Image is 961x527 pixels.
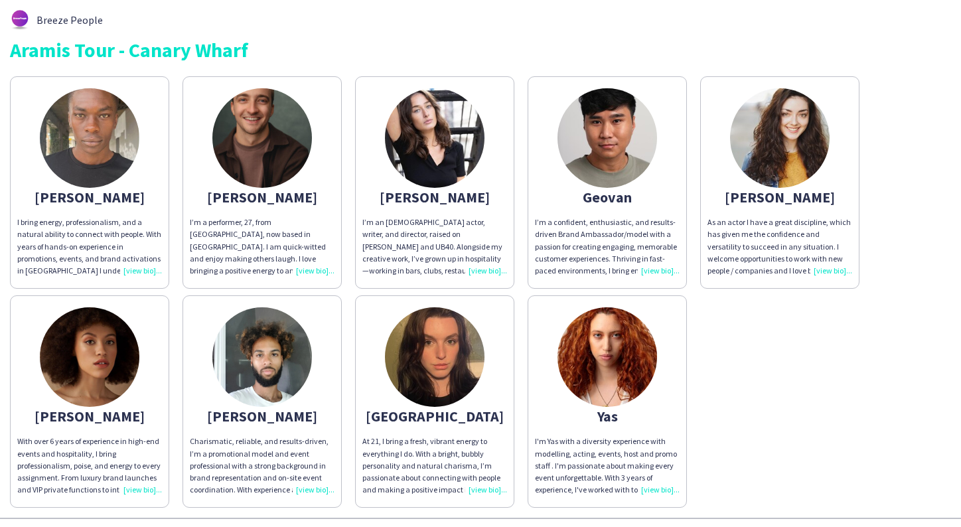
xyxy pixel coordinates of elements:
img: thumb-62876bd588459.png [10,10,30,30]
img: thumb-68481ec0121d0.jpeg [40,307,139,407]
div: [PERSON_NAME] [17,410,162,422]
img: thumb-66a9d2a8-aa2f-4237-bded-6a0062b3b046.jpg [212,307,312,407]
p: I’m a confident, enthusiastic, and results-driven Brand Ambassador/model with a passion for creat... [535,216,680,277]
div: [PERSON_NAME] [190,191,334,203]
div: [GEOGRAPHIC_DATA] [362,410,507,422]
p: At 21, I bring a fresh, vibrant energy to everything I do. With a bright, bubbly personality and ... [362,435,507,496]
div: [PERSON_NAME] [707,191,852,203]
span: As an actor I have a great discipline, which has given me the confidence and versatility to succe... [707,217,851,299]
div: Yas [535,410,680,422]
img: thumb-6776cbd22d58d.jpg [385,88,484,188]
div: [PERSON_NAME] [190,410,334,422]
p: Charismatic, reliable, and results-driven, I’m a promotional model and event professional with a ... [190,435,334,496]
span: I’m a performer, 27, from [GEOGRAPHIC_DATA], now based in [GEOGRAPHIC_DATA]. I am quick-witted an... [190,217,333,311]
span: I bring energy, professionalism, and a natural ability to connect with people. With years of hand... [17,217,161,360]
img: thumb-678a5f50c2833.jpg [557,88,657,188]
div: Geovan [535,191,680,203]
img: thumb-66c606d99a311.jpg [557,307,657,407]
span: Breeze People [37,14,103,26]
img: thumb-63da84d5234d9.jpg [730,88,830,188]
span: I’m an [DEMOGRAPHIC_DATA] actor, writer, and director, raised on [PERSON_NAME] and UB40. Alongsid... [362,217,504,336]
img: thumb-680911477c548.jpeg [212,88,312,188]
div: With over 6 years of experience in high-end events and hospitality, I bring professionalism, pois... [17,435,162,496]
div: [PERSON_NAME] [362,191,507,203]
div: [PERSON_NAME] [17,191,162,203]
div: Aramis Tour - Canary Wharf [10,40,951,60]
img: thumb-666da40bb0e5e.jpeg [385,307,484,407]
img: thumb-84030260-8f12-4428-af78-ca08fcfd86fa.jpg [40,88,139,188]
